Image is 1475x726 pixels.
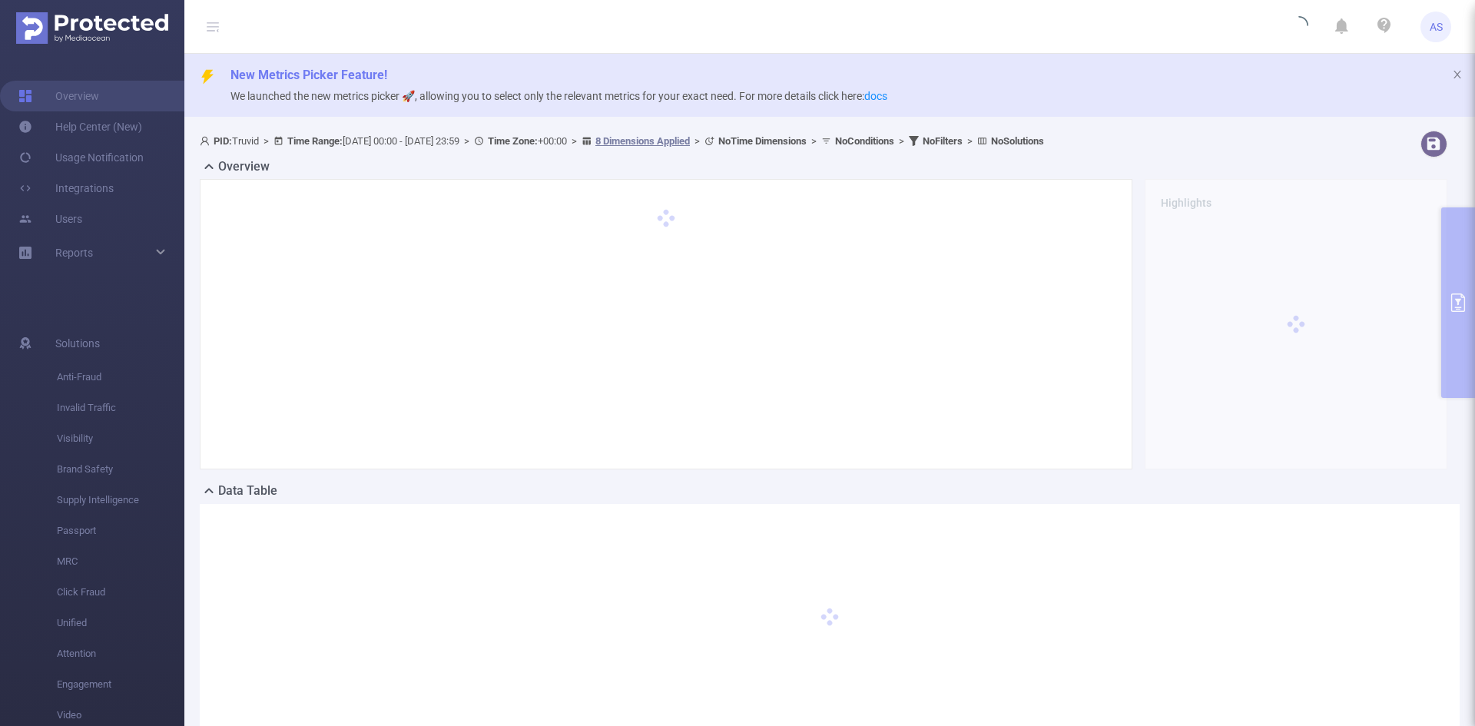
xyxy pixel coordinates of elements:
span: Click Fraud [57,577,184,608]
span: Supply Intelligence [57,485,184,515]
span: Invalid Traffic [57,393,184,423]
span: Brand Safety [57,454,184,485]
span: > [894,135,909,147]
span: > [259,135,273,147]
b: Time Range: [287,135,343,147]
b: PID: [214,135,232,147]
i: icon: thunderbolt [200,69,215,85]
b: Time Zone: [488,135,538,147]
span: > [690,135,704,147]
i: icon: loading [1290,16,1308,38]
span: Unified [57,608,184,638]
a: Integrations [18,173,114,204]
span: > [567,135,582,147]
span: Passport [57,515,184,546]
span: Engagement [57,669,184,700]
span: Truvid [DATE] 00:00 - [DATE] 23:59 +00:00 [200,135,1044,147]
i: icon: close [1452,69,1463,80]
h2: Data Table [218,482,277,500]
a: Reports [55,237,93,268]
a: Help Center (New) [18,111,142,142]
span: New Metrics Picker Feature! [230,68,387,82]
a: Users [18,204,82,234]
span: Reports [55,247,93,259]
a: docs [864,90,887,102]
b: No Conditions [835,135,894,147]
b: No Filters [923,135,963,147]
span: > [459,135,474,147]
a: Usage Notification [18,142,144,173]
span: Anti-Fraud [57,362,184,393]
span: Visibility [57,423,184,454]
span: MRC [57,546,184,577]
a: Overview [18,81,99,111]
span: > [963,135,977,147]
i: icon: user [200,136,214,146]
span: Attention [57,638,184,669]
u: 8 Dimensions Applied [595,135,690,147]
span: Solutions [55,328,100,359]
button: icon: close [1452,66,1463,83]
span: We launched the new metrics picker 🚀, allowing you to select only the relevant metrics for your e... [230,90,887,102]
b: No Solutions [991,135,1044,147]
span: AS [1430,12,1443,42]
span: > [807,135,821,147]
b: No Time Dimensions [718,135,807,147]
h2: Overview [218,157,270,176]
img: Protected Media [16,12,168,44]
